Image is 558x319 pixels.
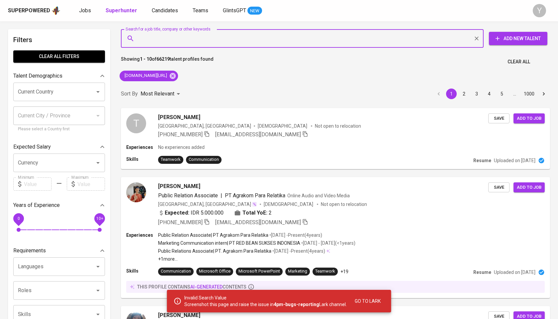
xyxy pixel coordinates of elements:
b: 1 - 10 [140,56,152,62]
p: Public Relations Associate | PT. Agrakom Para Relatika [158,248,271,254]
div: … [509,91,520,97]
p: Public Relation Associate | PT Agrakom Para Relatika [158,232,268,238]
span: [PHONE_NUMBER] [158,219,203,225]
button: Add to job [513,182,545,193]
b: Superhunter [106,7,137,14]
span: [EMAIL_ADDRESS][DOMAIN_NAME] [215,219,301,225]
button: Open [93,87,103,96]
span: 2 [269,209,272,217]
button: Open [93,286,103,295]
p: +19 [340,268,348,275]
div: [DOMAIN_NAME][URL] [120,71,178,81]
div: Communication [161,268,191,275]
span: Candidates [152,7,178,14]
span: 0 [17,216,20,221]
p: Sort By [121,90,138,98]
div: Marketing [288,268,307,275]
button: Save [488,182,510,193]
span: Online Audio and Video Media [287,193,350,198]
div: Teamwork [161,157,181,163]
span: Add to job [517,184,541,191]
h6: Filters [13,34,105,45]
button: Go to page 1000 [522,89,536,99]
button: Clear [472,34,481,43]
span: Teams [193,7,208,14]
span: [DEMOGRAPHIC_DATA] [258,123,308,129]
span: GlintsGPT [223,7,246,14]
p: • [DATE] - Present ( 4 years ) [271,248,325,254]
div: Communication [189,157,219,163]
p: Uploaded on [DATE] [494,157,535,164]
p: Resume [473,157,491,164]
span: | [221,192,222,200]
span: 10+ [96,216,103,221]
span: Go to Lark [355,297,381,305]
p: Expected Salary [13,143,51,151]
div: Y [533,4,546,17]
p: • [DATE] - Present ( 4 years ) [268,232,322,238]
a: Teams [193,7,210,15]
b: 4pm-bugs-reporting [274,302,319,307]
p: Not open to relocation [321,201,367,208]
div: Years of Experience [13,199,105,212]
span: NEW [247,8,262,14]
span: [PERSON_NAME] [158,113,200,121]
div: [GEOGRAPHIC_DATA], [GEOGRAPHIC_DATA] [158,123,251,129]
p: No experiences added [158,144,205,151]
span: [PERSON_NAME] [158,182,200,190]
img: e67737f8aa9b2c54aa46a97956eb9055.jpg [126,182,146,202]
p: Requirements [13,247,46,255]
button: page 1 [446,89,457,99]
p: Showing of talent profiles found [121,56,214,68]
button: Go to next page [538,89,549,99]
b: Total YoE: [242,209,267,217]
button: Add to job [513,113,545,124]
button: Clear All [505,56,533,68]
p: Uploaded on [DATE] [494,269,535,276]
span: AI-generated [190,284,223,289]
input: Value [24,177,51,191]
p: Invalid Search Value Screenshot this page and raise the issue in Lark channel. [184,294,347,308]
p: Not open to relocation [315,123,361,129]
span: Jobs [79,7,91,14]
p: Talent Demographics [13,72,62,80]
p: Experiences [126,144,158,151]
span: Save [492,115,506,122]
p: Years of Experience [13,201,60,209]
div: Requirements [13,244,105,257]
p: Resume [473,269,491,276]
input: Value [77,177,105,191]
span: Clear All filters [19,52,100,61]
button: Add New Talent [489,32,547,45]
p: Skills [126,156,158,162]
img: app logo [51,6,60,16]
div: Superpowered [8,7,50,15]
p: +1 more ... [158,256,355,262]
img: magic_wand.svg [252,202,257,207]
div: Most Relevant [140,88,182,100]
span: [DOMAIN_NAME][URL] [120,73,171,79]
p: Most Relevant [140,90,174,98]
p: this profile contains contents [137,284,246,290]
div: Expected Salary [13,140,105,154]
span: Add New Talent [494,34,542,43]
span: Clear All [508,58,530,66]
nav: pagination navigation [432,89,550,99]
p: Please select a Country first [18,126,100,133]
b: Expected: [165,209,189,217]
p: Marketing Communication intern | PT RED BEAN SUKSES INDONESIA [158,240,300,246]
a: GlintsGPT NEW [223,7,262,15]
a: [PERSON_NAME]Public Relation Associate|PT Agrakom Para RelatikaOnline Audio and Video Media[GEOGR... [121,177,550,298]
button: Open [93,310,103,319]
button: Save [488,113,510,124]
p: • [DATE] - [DATE] ( <1 years ) [300,240,355,246]
button: Go to page 3 [471,89,482,99]
span: [PHONE_NUMBER] [158,131,203,138]
span: [EMAIL_ADDRESS][DOMAIN_NAME] [215,131,301,138]
a: T[PERSON_NAME][GEOGRAPHIC_DATA], [GEOGRAPHIC_DATA][DEMOGRAPHIC_DATA] Not open to relocation[PHONE... [121,108,550,169]
b: 66219 [156,56,170,62]
div: IDR 5.000.000 [158,209,224,217]
button: Clear All filters [13,50,105,63]
button: Go to page 5 [497,89,507,99]
button: Go to page 4 [484,89,495,99]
